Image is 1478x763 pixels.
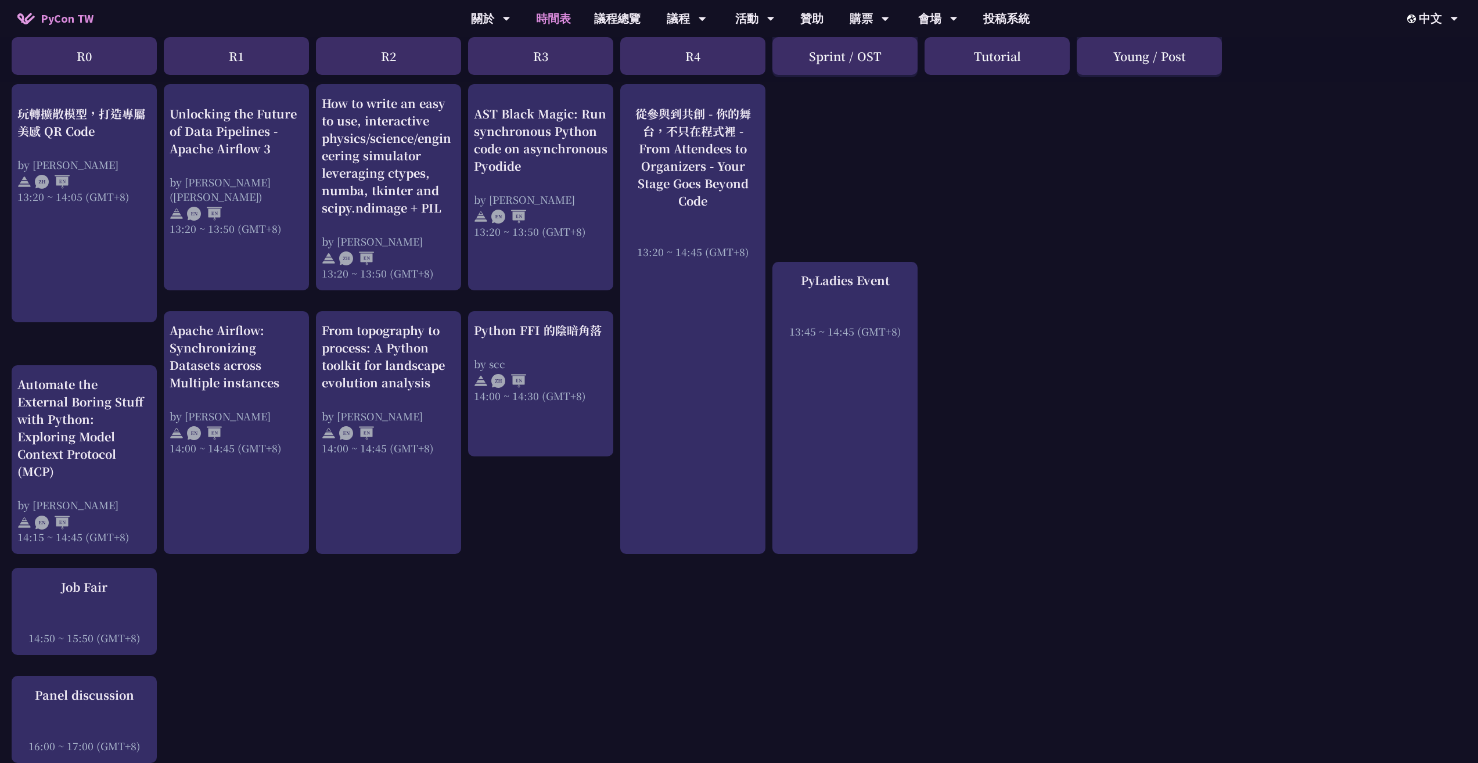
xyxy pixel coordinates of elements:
[491,210,526,224] img: ENEN.5a408d1.svg
[322,251,336,265] img: svg+xml;base64,PHN2ZyB4bWxucz0iaHR0cDovL3d3dy53My5vcmcvMjAwMC9zdmciIHdpZHRoPSIyNCIgaGVpZ2h0PSIyNC...
[316,37,461,75] div: R2
[322,426,336,440] img: svg+xml;base64,PHN2ZyB4bWxucz0iaHR0cDovL3d3dy53My5vcmcvMjAwMC9zdmciIHdpZHRoPSIyNCIgaGVpZ2h0PSIyNC...
[41,10,94,27] span: PyCon TW
[17,578,151,596] div: Job Fair
[322,234,455,249] div: by [PERSON_NAME]
[1077,37,1222,75] div: Young / Post
[170,426,184,440] img: svg+xml;base64,PHN2ZyB4bWxucz0iaHR0cDovL3d3dy53My5vcmcvMjAwMC9zdmciIHdpZHRoPSIyNCIgaGVpZ2h0PSIyNC...
[17,686,151,704] div: Panel discussion
[322,441,455,455] div: 14:00 ~ 14:45 (GMT+8)
[322,409,455,423] div: by [PERSON_NAME]
[17,376,151,544] a: Automate the External Boring Stuff with Python: Exploring Model Context Protocol (MCP) by [PERSON...
[474,210,488,224] img: svg+xml;base64,PHN2ZyB4bWxucz0iaHR0cDovL3d3dy53My5vcmcvMjAwMC9zdmciIHdpZHRoPSIyNCIgaGVpZ2h0PSIyNC...
[170,207,184,221] img: svg+xml;base64,PHN2ZyB4bWxucz0iaHR0cDovL3d3dy53My5vcmcvMjAwMC9zdmciIHdpZHRoPSIyNCIgaGVpZ2h0PSIyNC...
[170,441,303,455] div: 14:00 ~ 14:45 (GMT+8)
[170,409,303,423] div: by [PERSON_NAME]
[474,224,607,238] div: 13:20 ~ 13:50 (GMT+8)
[322,322,455,455] a: From topography to process: A Python toolkit for landscape evolution analysis by [PERSON_NAME] 14...
[170,322,303,391] div: Apache Airflow: Synchronizing Datasets across Multiple instances
[17,516,31,530] img: svg+xml;base64,PHN2ZyB4bWxucz0iaHR0cDovL3d3dy53My5vcmcvMjAwMC9zdmciIHdpZHRoPSIyNCIgaGVpZ2h0PSIyNC...
[468,37,613,75] div: R3
[322,95,455,280] a: How to write an easy to use, interactive physics/science/engineering simulator leveraging ctypes,...
[170,105,303,157] div: Unlocking the Future of Data Pipelines - Apache Airflow 3
[474,322,607,403] a: Python FFI 的陰暗角落 by scc 14:00 ~ 14:30 (GMT+8)
[474,357,607,371] div: by scc
[17,157,151,171] div: by [PERSON_NAME]
[17,189,151,203] div: 13:20 ~ 14:05 (GMT+8)
[474,322,607,339] div: Python FFI 的陰暗角落
[17,95,151,193] a: 玩轉擴散模型，打造專屬美感 QR Code by [PERSON_NAME] 13:20 ~ 14:05 (GMT+8)
[491,374,526,388] img: ZHEN.371966e.svg
[322,322,455,391] div: From topography to process: A Python toolkit for landscape evolution analysis
[17,175,31,189] img: svg+xml;base64,PHN2ZyB4bWxucz0iaHR0cDovL3d3dy53My5vcmcvMjAwMC9zdmciIHdpZHRoPSIyNCIgaGVpZ2h0PSIyNC...
[626,105,760,209] div: 從參與到共創 - 你的舞台，不只在程式裡 - From Attendees to Organizers - Your Stage Goes Beyond Code
[17,376,151,480] div: Automate the External Boring Stuff with Python: Exploring Model Context Protocol (MCP)
[17,530,151,544] div: 14:15 ~ 14:45 (GMT+8)
[1407,15,1419,23] img: Locale Icon
[6,4,105,33] a: PyCon TW
[17,498,151,512] div: by [PERSON_NAME]
[170,174,303,203] div: by [PERSON_NAME] ([PERSON_NAME])
[170,221,303,235] div: 13:20 ~ 13:50 (GMT+8)
[17,13,35,24] img: Home icon of PyCon TW 2025
[12,37,157,75] div: R0
[778,272,912,289] div: PyLadies Event
[35,175,70,189] img: ZHEN.371966e.svg
[474,388,607,403] div: 14:00 ~ 14:30 (GMT+8)
[322,266,455,280] div: 13:20 ~ 13:50 (GMT+8)
[925,37,1070,75] div: Tutorial
[474,95,607,228] a: AST Black Magic: Run synchronous Python code on asynchronous Pyodide by [PERSON_NAME] 13:20 ~ 13:...
[772,37,918,75] div: Sprint / OST
[17,631,151,645] div: 14:50 ~ 15:50 (GMT+8)
[187,207,222,221] img: ENEN.5a408d1.svg
[339,251,374,265] img: ZHEN.371966e.svg
[778,324,912,339] div: 13:45 ~ 14:45 (GMT+8)
[170,95,303,225] a: Unlocking the Future of Data Pipelines - Apache Airflow 3 by [PERSON_NAME] ([PERSON_NAME]) 13:20 ...
[474,192,607,206] div: by [PERSON_NAME]
[17,105,151,139] div: 玩轉擴散模型，打造專屬美感 QR Code
[620,37,765,75] div: R4
[474,374,488,388] img: svg+xml;base64,PHN2ZyB4bWxucz0iaHR0cDovL3d3dy53My5vcmcvMjAwMC9zdmciIHdpZHRoPSIyNCIgaGVpZ2h0PSIyNC...
[35,516,70,530] img: ENEN.5a408d1.svg
[164,37,309,75] div: R1
[626,244,760,258] div: 13:20 ~ 14:45 (GMT+8)
[474,105,607,174] div: AST Black Magic: Run synchronous Python code on asynchronous Pyodide
[17,739,151,753] div: 16:00 ~ 17:00 (GMT+8)
[322,95,455,217] div: How to write an easy to use, interactive physics/science/engineering simulator leveraging ctypes,...
[170,322,303,455] a: Apache Airflow: Synchronizing Datasets across Multiple instances by [PERSON_NAME] 14:00 ~ 14:45 (...
[339,426,374,440] img: ENEN.5a408d1.svg
[187,426,222,440] img: ENEN.5a408d1.svg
